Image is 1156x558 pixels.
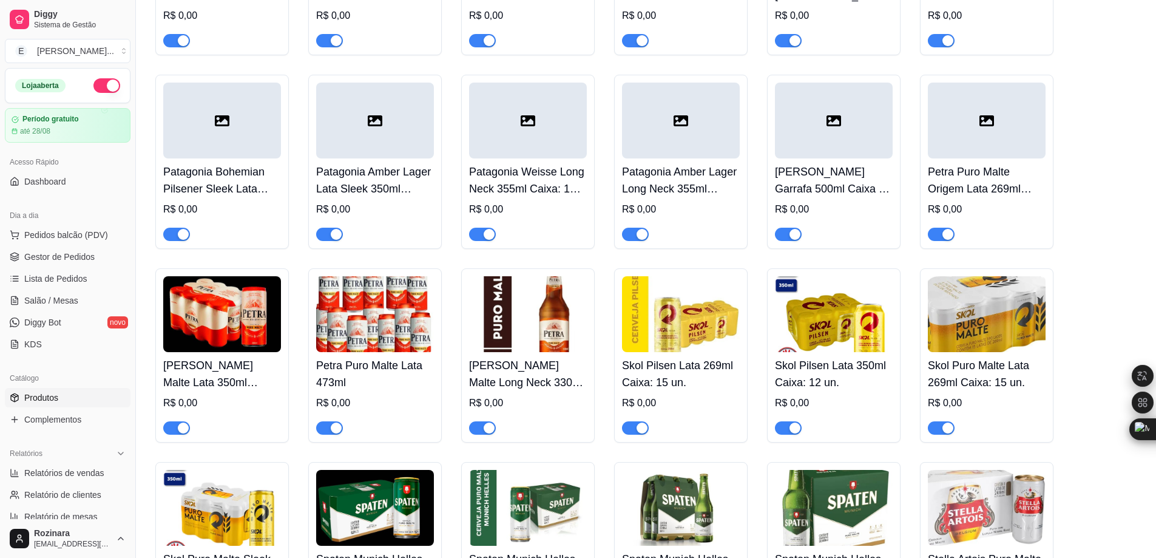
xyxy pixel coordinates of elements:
span: Diggy [34,9,126,20]
div: R$ 0,00 [622,396,740,410]
a: DiggySistema de Gestão [5,5,130,34]
h4: Patagonia Amber Lager Lata Sleek 350ml Caixa: 8 un. [316,163,434,197]
a: Lista de Pedidos [5,269,130,288]
span: Diggy Bot [24,316,61,328]
h4: Petra Puro Malte Lata 473ml [316,357,434,391]
img: product-image [469,470,587,546]
img: product-image [163,276,281,352]
span: Relatório de clientes [24,489,101,501]
div: R$ 0,00 [316,396,434,410]
div: R$ 0,00 [316,9,434,23]
span: Relatórios [10,449,42,458]
div: R$ 0,00 [775,9,893,23]
h4: Patagonia Weisse Long Neck 355ml Caixa: 12 un. [469,163,587,197]
span: Dashboard [24,175,66,188]
a: Dashboard [5,172,130,191]
img: product-image [469,276,587,352]
div: Catálogo [5,369,130,388]
img: product-image [316,470,434,546]
h4: [PERSON_NAME] Malte Long Neck 330ml Caixa: 12 un. [469,357,587,391]
span: E [15,45,27,57]
button: Rozinara[EMAIL_ADDRESS][DOMAIN_NAME] [5,524,130,553]
img: product-image [622,276,740,352]
a: Produtos [5,388,130,407]
h4: [PERSON_NAME] Malte Lata 350ml Caixa: 12 un. [163,357,281,391]
div: R$ 0,00 [928,202,1046,217]
button: Select a team [5,39,130,63]
img: product-image [928,276,1046,352]
span: Relatório de mesas [24,511,98,523]
button: Alterar Status [93,78,120,93]
h4: Skol Pilsen Lata 269ml Caixa: 15 un. [622,357,740,391]
a: Relatório de mesas [5,507,130,526]
div: R$ 0,00 [622,9,740,23]
h4: [PERSON_NAME] Garrafa 500ml Caixa 6 un. [775,163,893,197]
div: Dia a dia [5,206,130,225]
span: KDS [24,338,42,350]
span: Gestor de Pedidos [24,251,95,263]
h4: Patagonia Amber Lager Long Neck 355ml Caixa: 12 un. [622,163,740,197]
div: R$ 0,00 [469,9,587,23]
div: R$ 0,00 [163,9,281,23]
article: Período gratuito [22,115,79,124]
div: R$ 0,00 [163,202,281,217]
img: product-image [928,470,1046,546]
div: R$ 0,00 [469,396,587,410]
h4: Skol Puro Malte Lata 269ml Caixa: 15 un. [928,357,1046,391]
h4: Skol Pilsen Lata 350ml Caixa: 12 un. [775,357,893,391]
a: Relatórios de vendas [5,463,130,483]
div: R$ 0,00 [469,202,587,217]
a: Complementos [5,410,130,429]
div: Acesso Rápido [5,152,130,172]
span: Salão / Mesas [24,294,78,307]
span: Rozinara [34,528,111,539]
span: Sistema de Gestão [34,20,126,30]
img: product-image [775,470,893,546]
div: R$ 0,00 [775,202,893,217]
div: R$ 0,00 [928,9,1046,23]
div: R$ 0,00 [622,202,740,217]
a: Salão / Mesas [5,291,130,310]
a: KDS [5,335,130,354]
span: Produtos [24,392,58,404]
div: R$ 0,00 [928,396,1046,410]
img: product-image [316,276,434,352]
div: [PERSON_NAME] ... [37,45,114,57]
a: Diggy Botnovo [5,313,130,332]
img: product-image [622,470,740,546]
div: R$ 0,00 [316,202,434,217]
h4: Petra Puro Malte Origem Lata 269ml Caixa: 12 un. [928,163,1046,197]
a: Gestor de Pedidos [5,247,130,267]
span: [EMAIL_ADDRESS][DOMAIN_NAME] [34,539,111,549]
a: Período gratuitoaté 28/08 [5,108,130,143]
article: até 28/08 [20,126,50,136]
div: R$ 0,00 [775,396,893,410]
span: Complementos [24,413,81,426]
span: Relatórios de vendas [24,467,104,479]
div: R$ 0,00 [163,396,281,410]
span: Pedidos balcão (PDV) [24,229,108,241]
a: Relatório de clientes [5,485,130,505]
div: Loja aberta [15,79,66,92]
img: product-image [163,470,281,546]
button: Pedidos balcão (PDV) [5,225,130,245]
span: Lista de Pedidos [24,273,87,285]
img: product-image [775,276,893,352]
h4: Patagonia Bohemian Pilsener Sleek Lata 350ml Caixa: 8 un. [163,163,281,197]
